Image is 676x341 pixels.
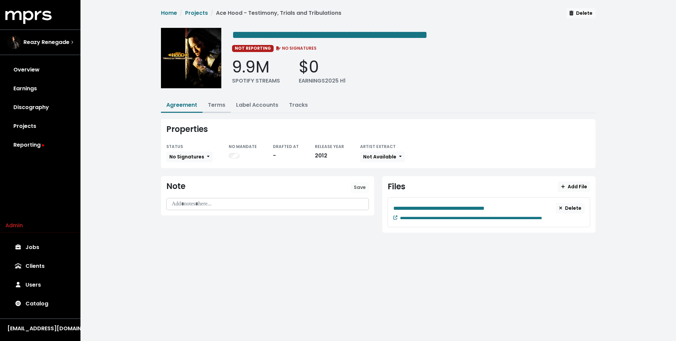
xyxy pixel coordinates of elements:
[185,9,208,17] a: Projects
[569,10,593,16] span: Delete
[299,57,346,77] div: $0
[561,183,587,190] span: Add File
[5,60,75,79] a: Overview
[161,9,177,17] a: Home
[360,152,405,162] button: Not Available
[236,101,278,109] a: Label Accounts
[5,257,75,276] a: Clients
[5,98,75,117] a: Discography
[5,117,75,136] a: Projects
[289,101,308,109] a: Tracks
[166,152,213,162] button: No Signatures
[166,101,197,109] a: Agreement
[566,8,596,18] button: Delete
[273,144,299,149] small: DRAFTED AT
[299,77,346,85] div: EARNINGS 2025 H1
[23,38,69,46] span: Reazy Renegade
[161,9,341,22] nav: breadcrumb
[169,153,204,160] span: No Signatures
[229,144,257,149] small: NO MANDATE
[5,136,75,154] a: Reporting
[556,203,585,213] button: Delete
[166,182,185,191] div: Note
[559,205,582,211] span: Delete
[5,276,75,294] a: Users
[315,152,344,160] div: 2012
[166,144,183,149] small: STATUS
[393,206,485,211] span: Edit value
[166,125,590,134] div: Properties
[5,294,75,313] a: Catalog
[363,153,396,160] span: Not Available
[360,144,396,149] small: ARTIST EXTRACT
[5,13,52,21] a: mprs logo
[5,79,75,98] a: Earnings
[5,238,75,257] a: Jobs
[5,324,75,333] button: [EMAIL_ADDRESS][DOMAIN_NAME]
[232,45,274,52] span: NOT REPORTING
[208,9,341,17] li: Ace Hood - Testimony, Trials and Tribulations
[273,152,299,160] div: -
[558,182,590,192] button: Add File
[161,28,221,88] img: Album cover for this project
[232,77,280,85] div: SPOTIFY STREAMS
[388,182,405,192] div: Files
[315,144,344,149] small: RELEASE YEAR
[7,325,73,333] div: [EMAIL_ADDRESS][DOMAIN_NAME]
[275,45,317,51] span: NO SIGNATURES
[400,216,542,220] span: Edit value
[7,36,21,49] img: The selected account / producer
[208,101,225,109] a: Terms
[232,30,428,40] span: Edit value
[232,57,280,77] div: 9.9M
